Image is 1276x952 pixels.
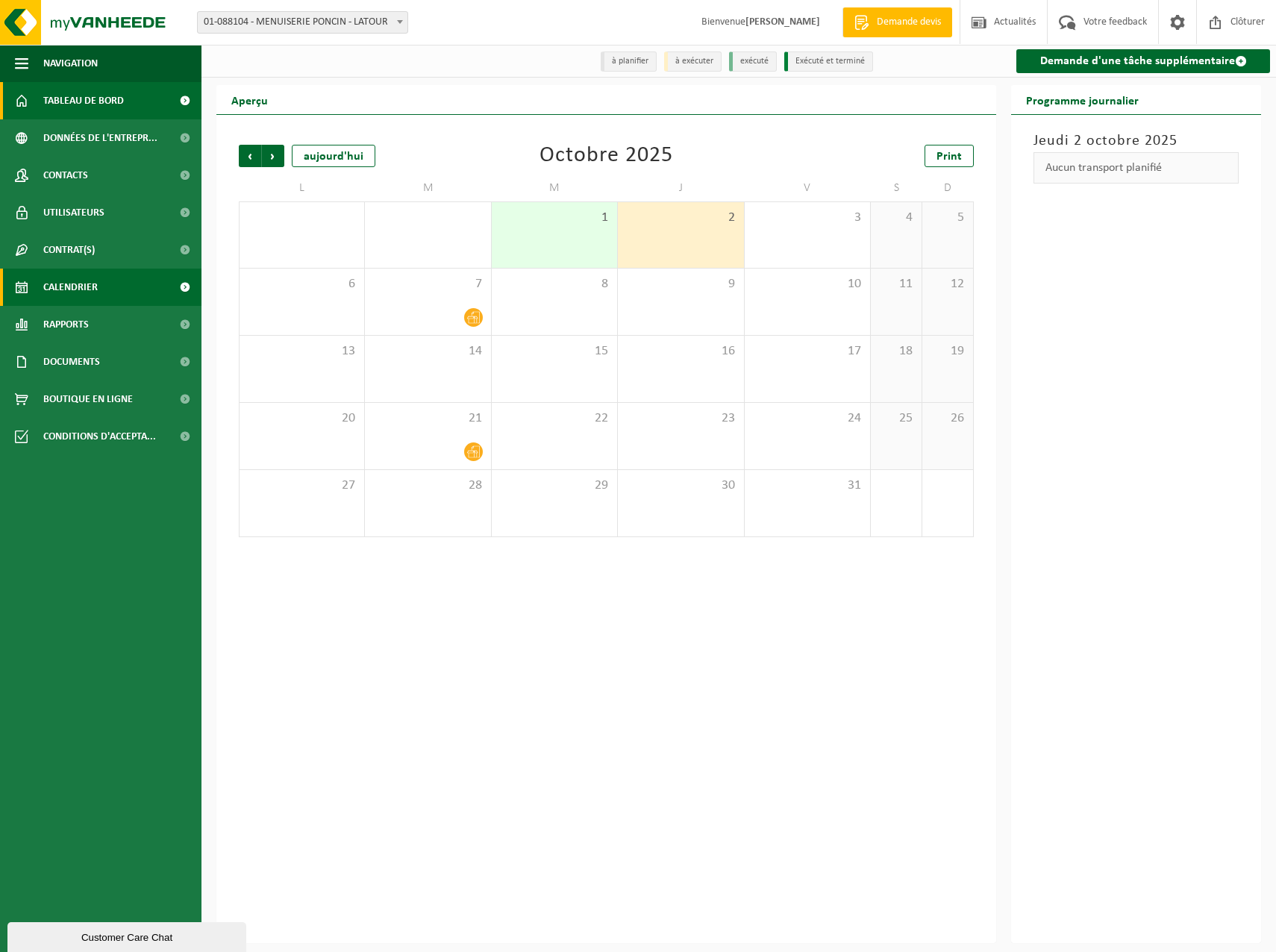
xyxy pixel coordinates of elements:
li: à planifier [601,51,657,72]
div: aujourd'hui [292,145,375,167]
span: 16 [625,343,736,360]
a: Demande devis [842,7,952,37]
td: M [492,175,618,201]
span: Tableau de bord [43,82,124,119]
td: M [365,175,491,201]
span: 4 [878,210,914,226]
span: Conditions d'accepta... [43,418,156,455]
div: Octobre 2025 [540,145,673,167]
span: 9 [625,276,736,292]
span: 24 [752,410,863,427]
span: 01-088104 - MENUISERIE PONCIN - LATOUR [197,11,408,34]
span: Demande devis [873,15,945,30]
span: 17 [752,343,863,360]
a: Demande d'une tâche supplémentaire [1016,49,1270,73]
span: 15 [499,343,610,360]
span: Rapports [43,306,89,343]
h2: Programme journalier [1011,85,1154,114]
span: Navigation [43,45,98,82]
span: 21 [372,410,483,427]
li: à exécuter [664,51,722,72]
iframe: chat widget [7,919,249,952]
span: 10 [752,276,863,292]
td: J [618,175,744,201]
span: Utilisateurs [43,194,104,231]
span: 29 [499,477,610,494]
span: 31 [752,477,863,494]
span: 01-088104 - MENUISERIE PONCIN - LATOUR [198,12,407,33]
span: Précédent [239,145,261,167]
span: 14 [372,343,483,360]
td: V [745,175,871,201]
span: 27 [247,477,357,494]
td: D [922,175,974,201]
span: Documents [43,343,100,381]
span: 6 [247,276,357,292]
h2: Aperçu [216,85,283,114]
a: Print [925,145,974,167]
span: 13 [247,343,357,360]
span: 19 [930,343,966,360]
span: 30 [625,477,736,494]
span: Suivant [262,145,284,167]
span: Calendrier [43,269,98,306]
li: exécuté [729,51,777,72]
span: 5 [930,210,966,226]
span: 28 [372,477,483,494]
span: Contacts [43,157,88,194]
span: 25 [878,410,914,427]
span: 2 [625,210,736,226]
span: Données de l'entrepr... [43,119,157,157]
span: 18 [878,343,914,360]
span: 8 [499,276,610,292]
span: 20 [247,410,357,427]
span: 1 [499,210,610,226]
span: 7 [372,276,483,292]
strong: [PERSON_NAME] [745,16,820,28]
span: 26 [930,410,966,427]
span: 22 [499,410,610,427]
span: Boutique en ligne [43,381,133,418]
span: Contrat(s) [43,231,95,269]
div: Aucun transport planifié [1033,152,1239,184]
span: 12 [930,276,966,292]
h3: Jeudi 2 octobre 2025 [1033,130,1239,152]
span: 3 [752,210,863,226]
td: S [871,175,922,201]
span: 23 [625,410,736,427]
span: Print [936,151,962,163]
li: Exécuté et terminé [784,51,873,72]
span: 11 [878,276,914,292]
td: L [239,175,365,201]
